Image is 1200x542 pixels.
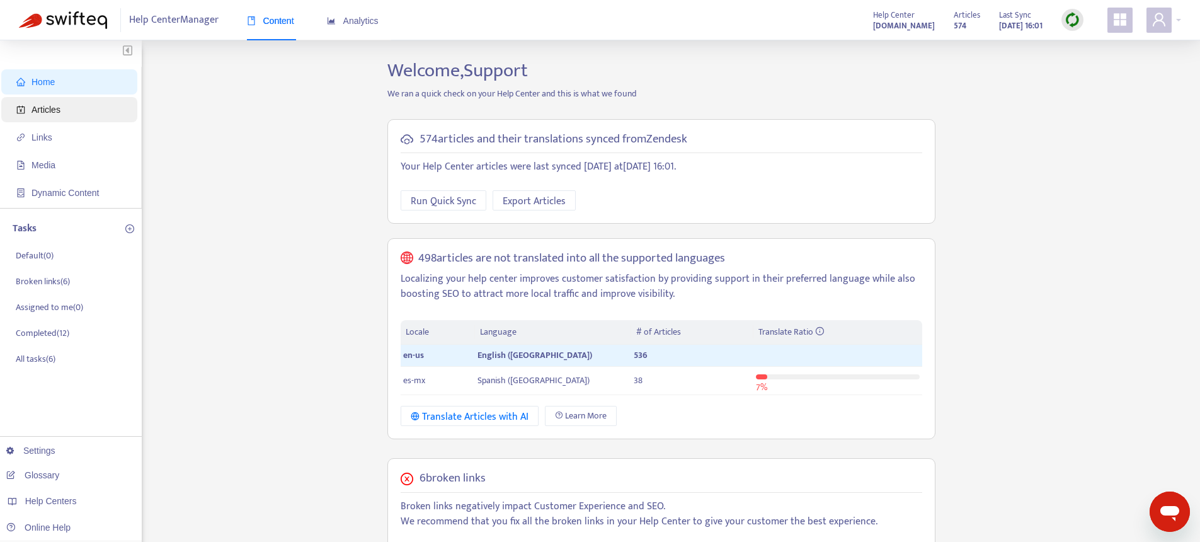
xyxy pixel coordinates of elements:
[756,380,767,395] span: 7 %
[31,132,52,142] span: Links
[1065,12,1080,28] img: sync.dc5367851b00ba804db3.png
[477,348,592,362] span: English ([GEOGRAPHIC_DATA])
[1150,492,1190,532] iframe: Button to launch messaging window
[387,55,528,86] span: Welcome, Support
[129,8,219,32] span: Help Center Manager
[25,496,77,506] span: Help Centers
[1151,12,1167,27] span: user
[475,320,631,345] th: Language
[418,251,725,266] h5: 498 articles are not translated into all the supported languages
[19,11,107,29] img: Swifteq
[247,16,294,26] span: Content
[401,499,922,529] p: Broken links negatively impact Customer Experience and SEO. We recommend that you fix all the bro...
[999,19,1043,33] strong: [DATE] 16:01
[873,8,915,22] span: Help Center
[477,373,590,388] span: Spanish ([GEOGRAPHIC_DATA])
[493,190,576,210] button: Export Articles
[378,87,945,100] p: We ran a quick check on your Help Center and this is what we found
[401,133,413,146] span: cloud-sync
[999,8,1031,22] span: Last Sync
[16,352,55,366] p: All tasks ( 6 )
[401,251,413,266] span: global
[565,409,607,423] span: Learn More
[758,325,917,339] div: Translate Ratio
[6,470,59,480] a: Glossary
[16,301,83,314] p: Assigned to me ( 0 )
[31,160,55,170] span: Media
[13,221,37,236] p: Tasks
[327,16,379,26] span: Analytics
[545,406,617,426] a: Learn More
[634,348,648,362] span: 536
[873,19,935,33] strong: [DOMAIN_NAME]
[31,77,55,87] span: Home
[247,16,256,25] span: book
[401,473,413,485] span: close-circle
[411,193,476,209] span: Run Quick Sync
[16,105,25,114] span: account-book
[631,320,753,345] th: # of Articles
[401,406,539,426] button: Translate Articles with AI
[16,161,25,170] span: file-image
[16,133,25,142] span: link
[873,18,935,33] a: [DOMAIN_NAME]
[16,249,54,262] p: Default ( 0 )
[1112,12,1128,27] span: appstore
[31,105,60,115] span: Articles
[420,471,486,486] h5: 6 broken links
[31,188,99,198] span: Dynamic Content
[6,522,71,533] a: Online Help
[16,326,69,340] p: Completed ( 12 )
[16,188,25,197] span: container
[401,159,922,175] p: Your Help Center articles were last synced [DATE] at [DATE] 16:01 .
[125,224,134,233] span: plus-circle
[403,373,425,388] span: es-mx
[411,409,529,425] div: Translate Articles with AI
[420,132,687,147] h5: 574 articles and their translations synced from Zendesk
[401,320,475,345] th: Locale
[634,373,643,388] span: 38
[6,446,55,456] a: Settings
[16,275,70,288] p: Broken links ( 6 )
[401,190,486,210] button: Run Quick Sync
[16,78,25,86] span: home
[401,272,922,302] p: Localizing your help center improves customer satisfaction by providing support in their preferre...
[954,8,980,22] span: Articles
[503,193,566,209] span: Export Articles
[403,348,424,362] span: en-us
[327,16,336,25] span: area-chart
[954,19,966,33] strong: 574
